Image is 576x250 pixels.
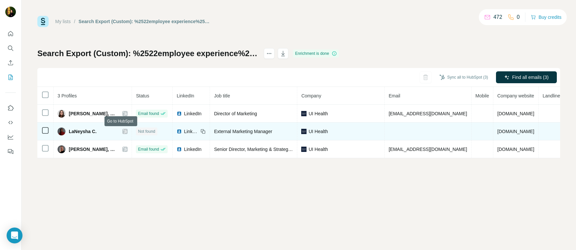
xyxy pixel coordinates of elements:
span: [DOMAIN_NAME] [497,129,534,134]
button: Enrich CSV [5,57,16,69]
span: [EMAIL_ADDRESS][DOMAIN_NAME] [389,147,467,152]
img: company-logo [301,129,307,134]
span: Mobile [475,93,489,98]
span: LinkedIn [177,93,194,98]
span: [DOMAIN_NAME] [497,111,534,116]
img: company-logo [301,111,307,116]
img: Avatar [5,7,16,17]
span: [EMAIL_ADDRESS][DOMAIN_NAME] [389,111,467,116]
img: Surfe Logo [37,16,49,27]
span: [PERSON_NAME], MHSA [69,110,116,117]
button: Use Surfe API [5,117,16,128]
span: External Marketing Manager [214,129,272,134]
button: Feedback [5,146,16,158]
span: Email found [138,146,159,152]
span: LaNeysha C. [69,128,97,135]
button: Use Surfe on LinkedIn [5,102,16,114]
span: Not found [138,128,155,134]
span: Find all emails (3) [512,74,549,81]
img: Avatar [58,110,65,118]
button: actions [264,48,274,59]
p: 472 [493,13,502,21]
div: Open Intercom Messenger [7,228,22,243]
div: Search Export (Custom): %2522employee experience%2522 OR %2522workplace experience%2522 OR %2522e... [79,18,210,25]
img: Avatar [58,127,65,135]
button: My lists [5,71,16,83]
button: Quick start [5,28,16,40]
img: Avatar [58,145,65,153]
span: UI Health [309,110,328,117]
span: Status [136,93,149,98]
span: UI Health [309,128,328,135]
button: Find all emails (3) [496,71,557,83]
h1: Search Export (Custom): %2522employee experience%2522 OR %2522workplace experience%2522 OR %2522e... [37,48,258,59]
span: Senior Director, Marketing & Strategic Communications [214,147,327,152]
span: Job title [214,93,230,98]
span: Director of Marketing [214,111,257,116]
span: LinkedIn [184,146,201,153]
button: Buy credits [531,13,561,22]
img: LinkedIn logo [177,111,182,116]
img: LinkedIn logo [177,147,182,152]
div: Enrichment is done [293,50,339,57]
p: 0 [517,13,520,21]
img: LinkedIn logo [177,129,182,134]
span: [PERSON_NAME], MHA [69,146,116,153]
button: Dashboard [5,131,16,143]
button: Sync all to HubSpot (3) [435,72,493,82]
li: / [74,18,75,25]
button: Search [5,42,16,54]
span: Email [389,93,400,98]
img: company-logo [301,147,307,152]
span: Landline [543,93,560,98]
span: LinkedIn [184,128,198,135]
a: My lists [55,19,71,24]
span: Company [301,93,321,98]
span: UI Health [309,146,328,153]
span: [DOMAIN_NAME] [497,147,534,152]
span: Email found [138,111,159,117]
span: 3 Profiles [58,93,77,98]
span: Company website [497,93,534,98]
span: LinkedIn [184,110,201,117]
